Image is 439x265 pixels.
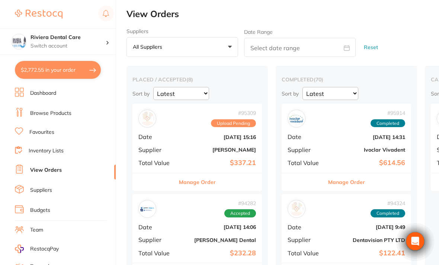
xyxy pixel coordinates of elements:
[15,10,63,19] img: Restocq Logo
[138,236,176,243] span: Supplier
[331,147,405,153] b: Ivoclar Vivadent
[182,159,256,167] b: $337.21
[331,249,405,257] b: $122.41
[288,224,325,230] span: Date
[126,28,238,34] label: Suppliers
[30,226,43,234] a: Team
[282,90,299,97] p: Sort by
[182,147,256,153] b: [PERSON_NAME]
[15,61,101,79] button: $2,772.55 in your order
[211,119,256,127] span: Upload Pending
[331,224,405,230] b: [DATE] 9:49
[288,133,325,140] span: Date
[138,133,176,140] span: Date
[371,110,405,116] span: # 95914
[179,173,216,191] button: Manage Order
[328,173,365,191] button: Manage Order
[30,207,50,214] a: Budgets
[15,245,59,253] a: RestocqPay
[31,34,106,41] h4: Riviera Dental Care
[331,237,405,243] b: Dentavision PTY LTD
[15,6,63,23] a: Restocq Logo
[132,90,150,97] p: Sort by
[182,249,256,257] b: $232.28
[31,42,106,50] p: Switch account
[211,110,256,116] span: # 95309
[371,119,405,127] span: Completed
[126,37,238,57] button: All suppliers
[288,146,325,153] span: Supplier
[140,112,154,126] img: Henry Schein Halas
[12,34,26,49] img: Riviera Dental Care
[288,236,325,243] span: Supplier
[182,237,256,243] b: [PERSON_NAME] Dental
[138,159,176,166] span: Total Value
[126,9,439,19] h2: View Orders
[282,76,411,83] h2: completed ( 70 )
[30,167,62,174] a: View Orders
[371,209,405,217] span: Completed
[244,29,273,35] label: Date Range
[132,104,262,191] div: Henry Schein Halas#95309Upload PendingDate[DATE] 15:16Supplier[PERSON_NAME]Total Value$337.21Mana...
[331,159,405,167] b: $614.56
[371,200,405,206] span: # 94324
[138,146,176,153] span: Supplier
[30,245,59,253] span: RestocqPay
[15,245,24,253] img: RestocqPay
[289,112,304,126] img: Ivoclar Vivadent
[182,224,256,230] b: [DATE] 14:06
[288,250,325,256] span: Total Value
[406,232,424,250] div: Open Intercom Messenger
[224,200,256,206] span: # 94282
[331,134,405,140] b: [DATE] 14:31
[138,224,176,230] span: Date
[29,129,54,136] a: Favourites
[224,209,256,217] span: Accepted
[289,202,304,216] img: Dentavision PTY LTD
[132,76,262,83] h2: placed / accepted ( 8 )
[29,147,64,155] a: Inventory Lists
[30,90,56,97] a: Dashboard
[133,43,165,50] p: All suppliers
[362,38,380,57] button: Reset
[182,134,256,140] b: [DATE] 15:16
[244,38,356,57] input: Select date range
[140,202,154,216] img: Erskine Dental
[288,159,325,166] span: Total Value
[30,187,52,194] a: Suppliers
[138,250,176,256] span: Total Value
[30,110,71,117] a: Browse Products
